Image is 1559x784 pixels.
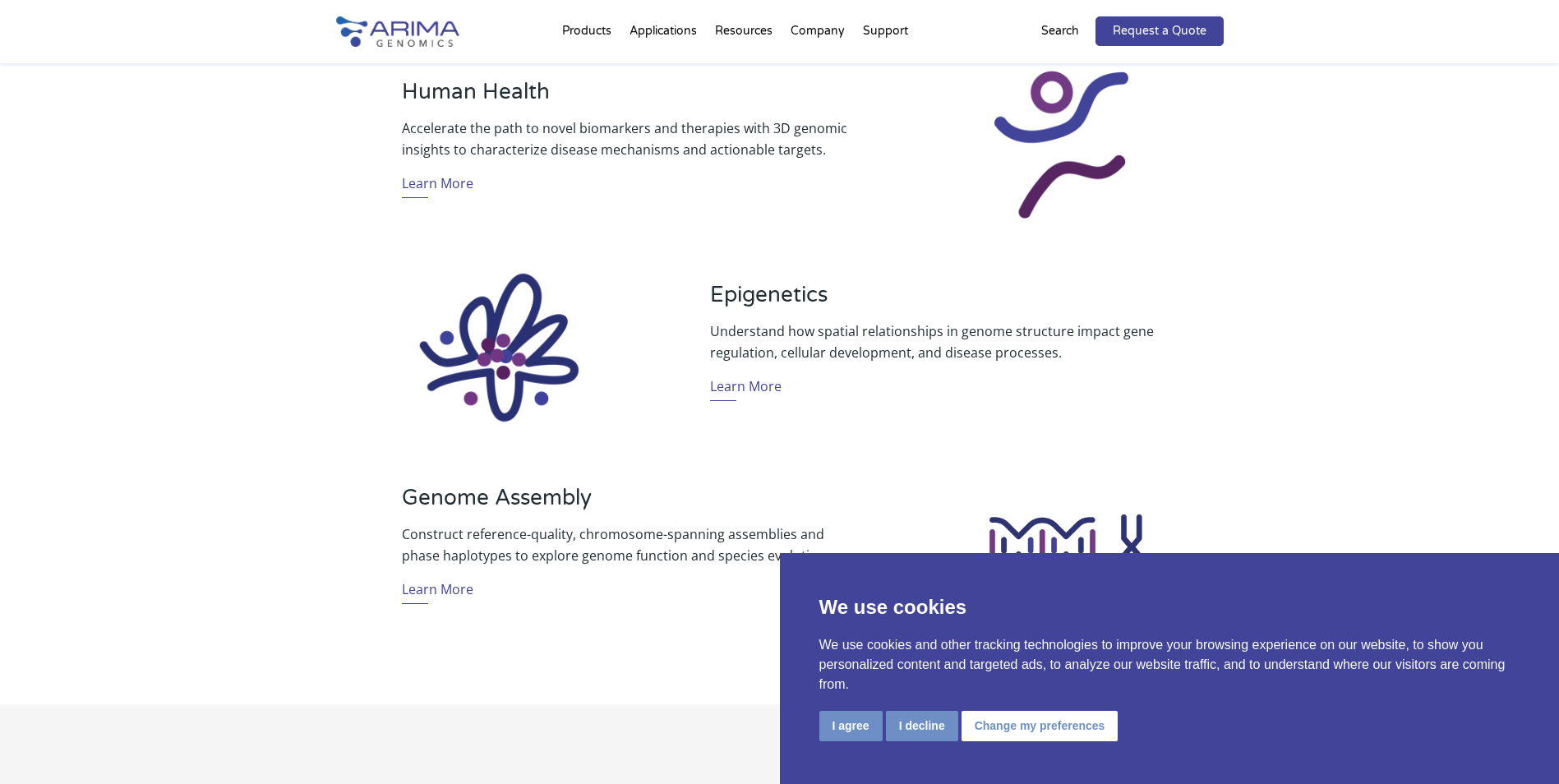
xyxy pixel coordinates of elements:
[402,118,849,160] p: Accelerate the path to novel biomarkers and therapies with 3D genomic insights to characterize di...
[402,579,473,604] a: Learn More
[402,523,849,566] p: Construct reference-quality, chromosome-spanning assemblies and phase haplotypes to explore genom...
[710,282,1157,321] h3: Epigenetics
[402,485,849,523] h3: Genome Assembly
[962,57,1158,233] img: Human Health_Icon_Arima Genomics
[819,635,1520,694] p: We use cookies and other tracking technologies to improve your browsing experience on our website...
[710,321,1157,363] p: Understand how spatial relationships in genome structure impact gene regulation, cellular develop...
[819,711,883,741] button: I agree
[962,500,1158,601] img: Genome Assembly_Icon_Arima Genomics
[819,593,1520,622] p: We use cookies
[962,711,1119,741] button: Change my preferences
[886,711,958,741] button: I decline
[1041,21,1079,42] p: Search
[401,255,597,440] img: Epigenetics_Icon_Arima Genomics
[710,376,782,401] a: Learn More
[402,79,849,118] h3: Human Health
[402,173,473,198] a: Learn More
[1095,16,1224,46] a: Request a Quote
[336,16,459,47] img: Arima-Genomics-logo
